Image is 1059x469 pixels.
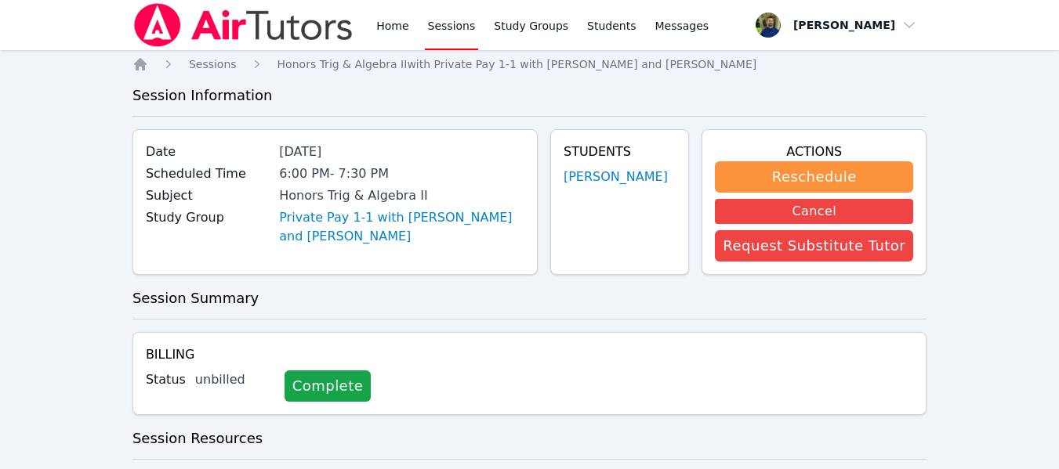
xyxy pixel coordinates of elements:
[146,186,270,205] label: Subject
[715,230,913,262] button: Request Substitute Tutor
[189,58,237,70] span: Sessions
[655,18,709,34] span: Messages
[132,428,927,449] h3: Session Resources
[279,143,524,161] div: [DATE]
[277,58,757,70] span: Honors Trig & Algebra II with Private Pay 1-1 with [PERSON_NAME] and [PERSON_NAME]
[189,56,237,72] a: Sessions
[715,161,913,193] button: Reschedule
[715,199,913,224] button: Cancel
[146,143,270,161] label: Date
[146,345,913,364] h4: Billing
[146,208,270,227] label: Study Group
[132,56,927,72] nav: Breadcrumb
[132,85,927,106] h3: Session Information
[279,186,524,205] div: Honors Trig & Algebra II
[146,164,270,183] label: Scheduled Time
[132,3,354,47] img: Air Tutors
[277,56,757,72] a: Honors Trig & Algebra IIwith Private Pay 1-1 with [PERSON_NAME] and [PERSON_NAME]
[715,143,913,161] h4: Actions
[285,370,371,402] a: Complete
[132,287,927,309] h3: Session Summary
[279,164,524,183] div: 6:00 PM - 7:30 PM
[195,370,272,389] div: unbilled
[564,168,668,186] a: [PERSON_NAME]
[279,208,524,246] a: Private Pay 1-1 with [PERSON_NAME] and [PERSON_NAME]
[564,143,676,161] h4: Students
[146,370,186,389] label: Status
